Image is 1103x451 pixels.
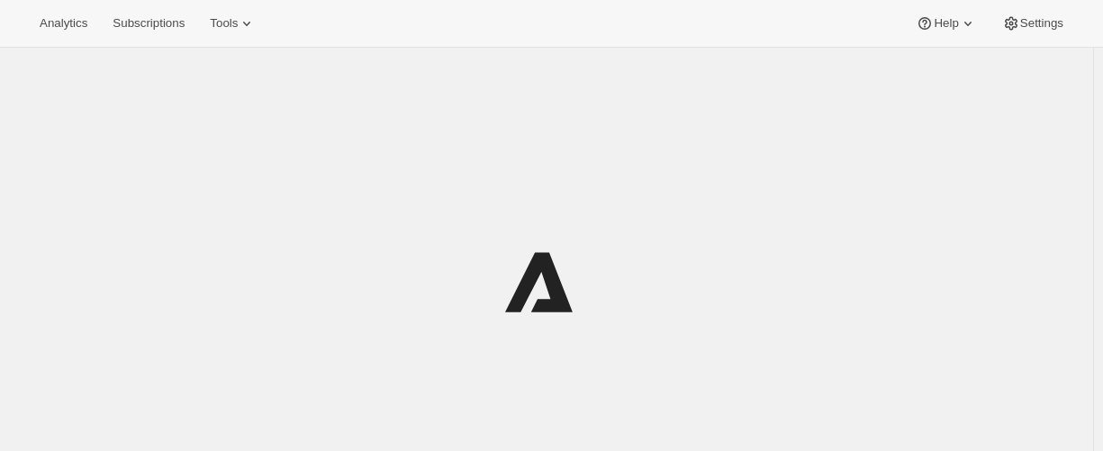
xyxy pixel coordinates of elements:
button: Help [905,11,987,36]
span: Help [934,16,958,31]
button: Analytics [29,11,98,36]
button: Tools [199,11,267,36]
span: Tools [210,16,238,31]
span: Settings [1020,16,1063,31]
span: Analytics [40,16,87,31]
button: Settings [991,11,1074,36]
span: Subscriptions [113,16,185,31]
button: Subscriptions [102,11,195,36]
